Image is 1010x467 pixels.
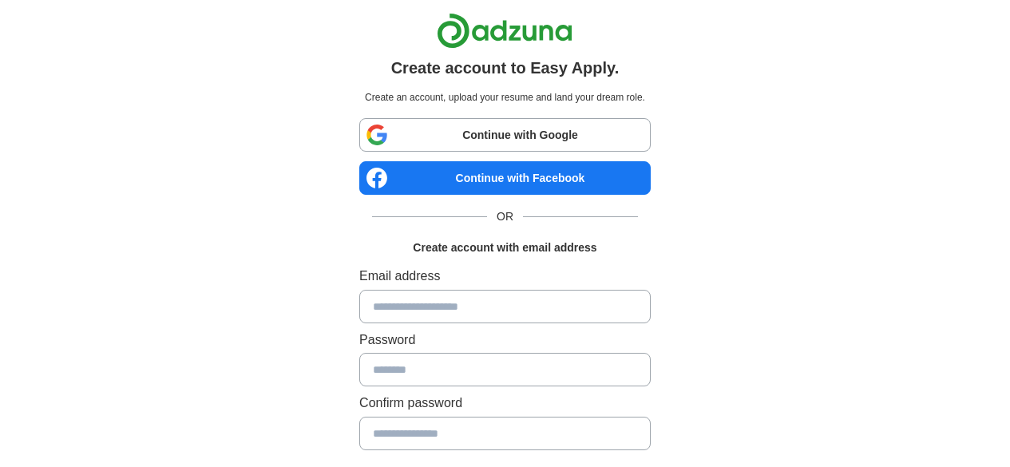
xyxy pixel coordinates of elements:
[413,239,596,256] h1: Create account with email address
[359,393,651,414] label: Confirm password
[359,118,651,152] a: Continue with Google
[359,266,651,287] label: Email address
[359,330,651,350] label: Password
[362,90,648,105] p: Create an account, upload your resume and land your dream role.
[391,55,620,81] h1: Create account to Easy Apply.
[359,161,651,195] a: Continue with Facebook
[487,208,523,225] span: OR
[437,13,572,49] img: Adzuna logo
